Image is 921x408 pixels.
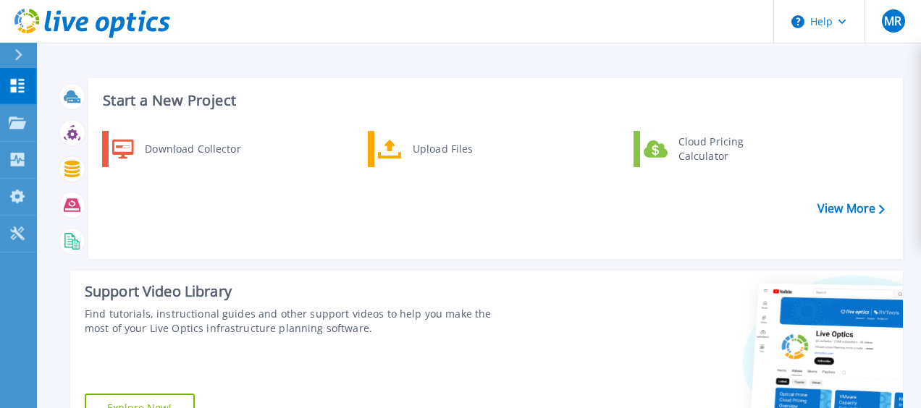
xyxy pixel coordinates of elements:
[368,131,516,167] a: Upload Files
[817,202,885,216] a: View More
[138,135,247,163] div: Download Collector
[405,135,513,163] div: Upload Files
[103,93,884,109] h3: Start a New Project
[884,15,901,27] span: MR
[634,131,782,167] a: Cloud Pricing Calculator
[85,307,518,336] div: Find tutorials, instructional guides and other support videos to help you make the most of your L...
[85,282,518,301] div: Support Video Library
[671,135,778,163] div: Cloud Pricing Calculator
[102,131,251,167] a: Download Collector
